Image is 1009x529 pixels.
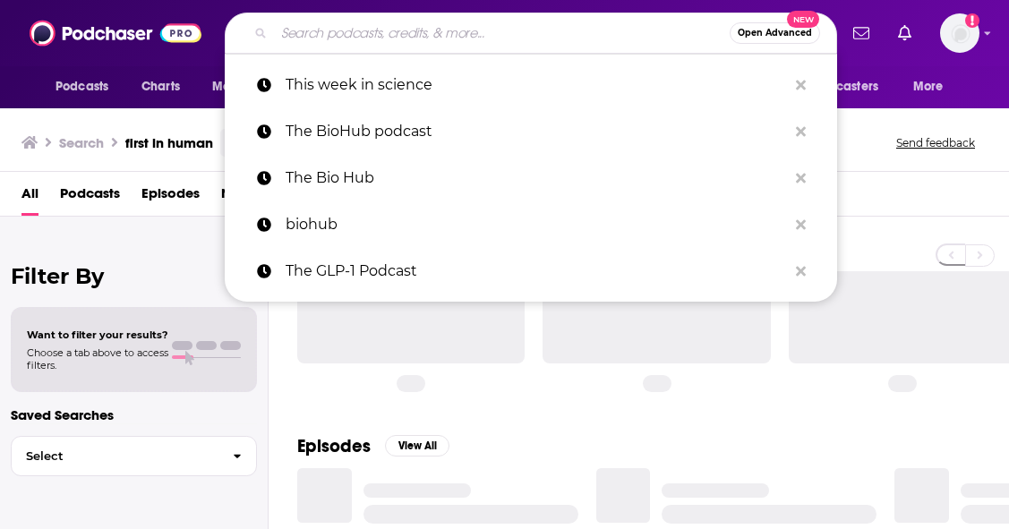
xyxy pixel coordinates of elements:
span: Podcasts [56,74,108,99]
button: open menu [200,70,299,104]
span: Monitoring [212,74,276,99]
a: Charts [130,70,191,104]
h3: first in human [125,134,213,151]
span: Want to filter your results? [27,328,168,341]
a: This week in science [225,62,837,108]
span: More [913,74,944,99]
button: open menu [781,70,904,104]
a: The BioHub podcast [225,108,837,155]
p: This week in science [286,62,787,108]
a: Episodes [141,179,200,216]
img: Podchaser - Follow, Share and Rate Podcasts [30,16,201,50]
button: open menu [43,70,132,104]
a: Podcasts [60,179,120,216]
a: EpisodesView All [297,435,449,457]
p: biohub [286,201,787,248]
h3: Search [59,134,104,151]
h2: Episodes [297,435,371,457]
img: User Profile [940,13,979,53]
h2: Filter By [11,263,257,289]
span: New [787,11,819,28]
p: The BioHub podcast [286,108,787,155]
a: biohub [225,201,837,248]
a: Show notifications dropdown [891,18,919,48]
div: Search podcasts, credits, & more... [225,13,837,54]
a: Show notifications dropdown [846,18,876,48]
button: open menu [901,70,966,104]
svg: Add a profile image [965,13,979,28]
button: Send feedback [891,135,980,150]
input: Search podcasts, credits, & more... [274,19,730,47]
a: The GLP-1 Podcast [225,248,837,294]
span: Open Advanced [738,29,812,38]
span: Logged in as rachellerussopr [940,13,979,53]
p: The Bio Hub [286,155,787,201]
span: Charts [141,74,180,99]
p: Saved Searches [11,406,257,423]
button: View All [385,435,449,456]
p: The GLP-1 Podcast [286,248,787,294]
span: Choose a tab above to access filters. [27,346,168,371]
button: Show profile menu [940,13,979,53]
span: Select [12,450,218,462]
a: All [21,179,38,216]
a: Networks [221,179,281,216]
button: Select [11,436,257,476]
a: The Bio Hub [225,155,837,201]
button: Open AdvancedNew [730,22,820,44]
